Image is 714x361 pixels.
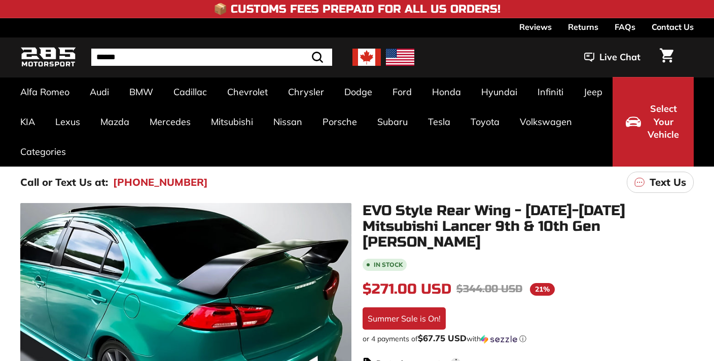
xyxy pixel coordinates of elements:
[45,107,90,137] a: Lexus
[418,333,467,343] span: $67.75 USD
[10,137,76,167] a: Categories
[363,334,694,344] div: or 4 payments of with
[646,102,681,141] span: Select Your Vehicle
[363,280,451,298] span: $271.00 USD
[20,175,108,190] p: Call or Text Us at:
[422,77,471,107] a: Honda
[213,3,501,15] h4: 📦 Customs Fees Prepaid for All US Orders!
[650,175,686,190] p: Text Us
[654,40,680,74] a: Cart
[113,175,208,190] a: [PHONE_NUMBER]
[367,107,418,137] a: Subaru
[382,77,422,107] a: Ford
[510,107,582,137] a: Volkswagen
[90,107,139,137] a: Mazda
[363,334,694,344] div: or 4 payments of$67.75 USDwithSezzle Click to learn more about Sezzle
[20,46,76,69] img: Logo_285_Motorsport_areodynamics_components
[627,172,694,193] a: Text Us
[571,45,654,70] button: Live Chat
[418,107,460,137] a: Tesla
[119,77,163,107] a: BMW
[80,77,119,107] a: Audi
[530,283,555,296] span: 21%
[527,77,574,107] a: Infiniti
[613,77,694,167] button: Select Your Vehicle
[363,307,446,330] div: Summer Sale is On!
[263,107,312,137] a: Nissan
[363,203,694,250] h1: EVO Style Rear Wing - [DATE]-[DATE] Mitsubishi Lancer 9th & 10th Gen [PERSON_NAME]
[574,77,613,107] a: Jeep
[615,18,635,35] a: FAQs
[278,77,334,107] a: Chrysler
[217,77,278,107] a: Chevrolet
[163,77,217,107] a: Cadillac
[481,335,517,344] img: Sezzle
[599,51,640,64] span: Live Chat
[519,18,552,35] a: Reviews
[568,18,598,35] a: Returns
[312,107,367,137] a: Porsche
[652,18,694,35] a: Contact Us
[10,77,80,107] a: Alfa Romeo
[139,107,201,137] a: Mercedes
[456,283,522,295] span: $344.00 USD
[471,77,527,107] a: Hyundai
[460,107,510,137] a: Toyota
[91,49,332,66] input: Search
[10,107,45,137] a: KIA
[334,77,382,107] a: Dodge
[201,107,263,137] a: Mitsubishi
[374,262,403,268] b: In stock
